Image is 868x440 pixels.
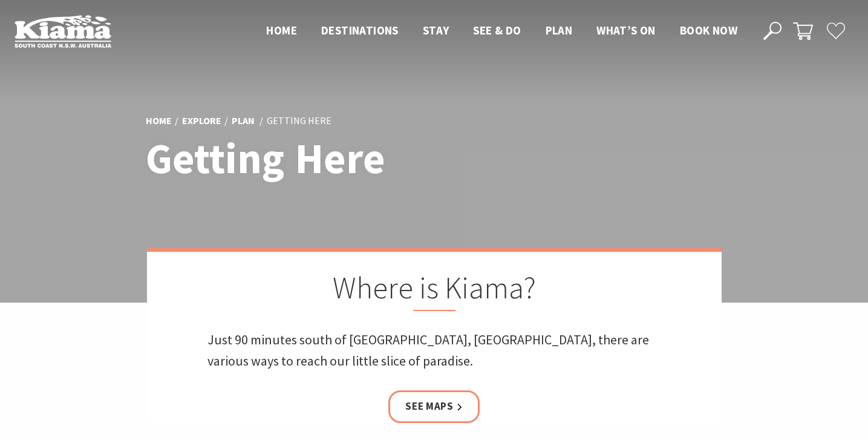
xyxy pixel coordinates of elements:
span: Plan [546,23,573,38]
nav: Main Menu [254,21,749,41]
span: Home [266,23,297,38]
span: Book now [680,23,737,38]
h1: Getting Here [146,135,488,182]
img: Kiama Logo [15,15,111,48]
a: Plan [232,114,255,128]
a: Home [146,114,172,128]
a: See Maps [388,390,480,422]
span: Destinations [321,23,399,38]
span: See & Do [473,23,521,38]
li: Getting Here [267,113,331,129]
h2: Where is Kiama? [207,270,661,311]
span: Stay [423,23,449,38]
a: Explore [182,114,221,128]
span: What’s On [596,23,656,38]
p: Just 90 minutes south of [GEOGRAPHIC_DATA], [GEOGRAPHIC_DATA], there are various ways to reach ou... [207,329,661,372]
